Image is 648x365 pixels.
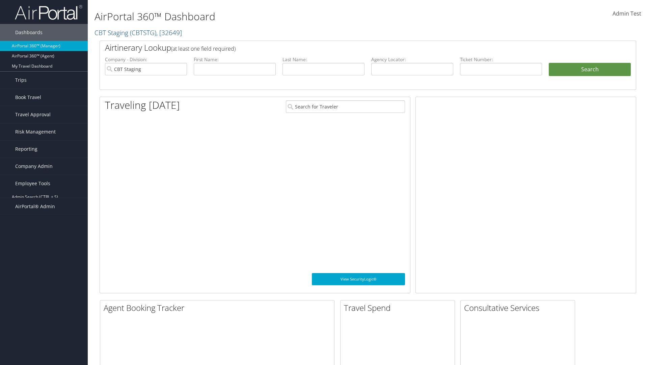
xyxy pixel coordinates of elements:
[94,28,182,37] a: CBT Staging
[371,56,453,63] label: Agency Locator:
[312,273,405,285] a: View SecurityLogic®
[94,9,459,24] h1: AirPortal 360™ Dashboard
[104,302,334,314] h2: Agent Booking Tracker
[130,28,156,37] span: ( CBTSTG )
[464,302,575,314] h2: Consultative Services
[15,198,55,215] span: AirPortal® Admin
[15,123,56,140] span: Risk Management
[156,28,182,37] span: , [ 32649 ]
[15,24,43,41] span: Dashboards
[105,98,180,112] h1: Traveling [DATE]
[15,141,37,157] span: Reporting
[344,302,455,314] h2: Travel Spend
[105,56,187,63] label: Company - Division:
[105,42,586,53] h2: Airtinerary Lookup
[15,72,27,89] span: Trips
[171,45,236,52] span: (at least one field required)
[15,4,82,20] img: airportal-logo.png
[15,158,53,175] span: Company Admin
[286,100,405,113] input: Search for Traveler
[460,56,542,63] label: Ticket Number:
[15,106,51,123] span: Travel Approval
[15,89,41,106] span: Book Travel
[194,56,276,63] label: First Name:
[549,63,631,76] button: Search
[613,10,641,17] span: Admin Test
[613,3,641,24] a: Admin Test
[15,175,50,192] span: Employee Tools
[282,56,364,63] label: Last Name:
